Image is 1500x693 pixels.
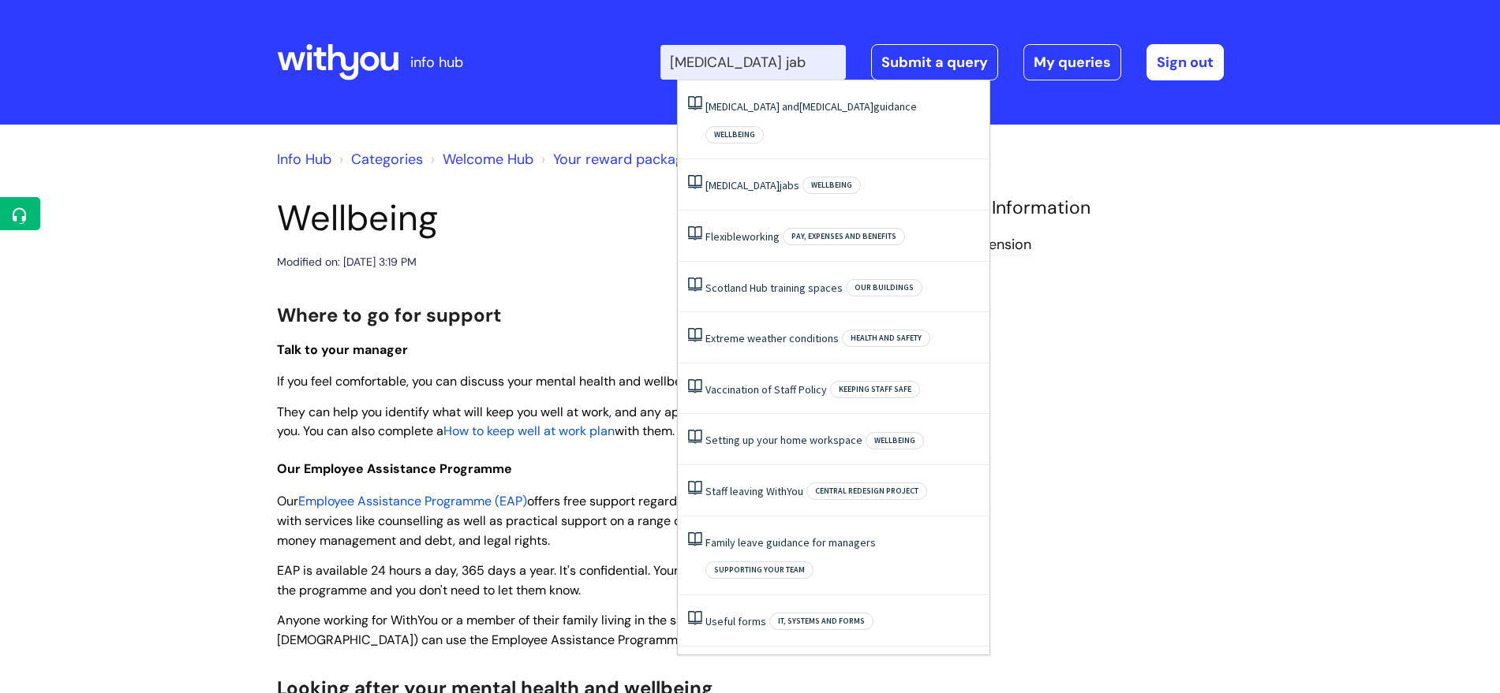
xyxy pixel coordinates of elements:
[277,493,892,549] span: offers free support regarding your mental health and wellbeing, with services like counselling as...
[277,562,892,598] span: EAP is available 24 hours a day, 365 days a year. It's confidential. Your manager won't be told i...
[705,433,862,447] a: Setting up your home workspace
[705,229,742,244] span: Flexible
[802,177,861,194] span: Wellbeing
[615,423,675,439] span: with them.
[705,178,780,192] span: [MEDICAL_DATA]
[871,44,998,80] a: Submit a query
[277,341,408,358] span: Talk to your manager
[298,493,527,509] a: Employee Assistance Programme (EAP)
[427,147,533,172] li: Welcome Hub
[537,147,691,172] li: Your reward package
[705,99,917,114] a: [MEDICAL_DATA] and[MEDICAL_DATA]guidance
[830,381,920,398] span: Keeping staff safe
[553,150,691,169] a: Your reward package
[1023,44,1121,80] a: My queries
[842,330,930,347] span: Health and safety
[1147,44,1224,80] a: Sign out
[660,44,1224,80] div: | -
[335,147,423,172] li: Solution home
[783,228,905,245] span: Pay, expenses and benefits
[660,45,846,80] input: Search
[277,493,298,509] span: Our
[705,535,876,550] a: Family leave guidance for managers
[277,252,417,272] div: Modified on: [DATE] 3:19 PM
[277,373,811,389] span: If you feel comfortable, you can discuss your mental health and wellbeing with your manager.
[410,50,463,75] p: info hub
[799,99,873,114] span: [MEDICAL_DATA]
[277,150,331,169] a: Info Hub
[277,612,772,648] span: Anyone working for WithYou or a member of their family living in the same house (over [DEMOGRAPHI...
[277,460,512,477] span: Our Employee Assistance Programme
[705,382,827,397] a: Vaccination of Staff Policy
[277,404,879,440] span: They can help you identify what will keep you well at work, and any approaches they can take to s...
[443,423,615,439] a: How to keep well at work plan
[277,303,501,327] span: Where to go for support
[705,561,814,579] span: Supporting your team
[705,614,766,628] a: Useful forms
[705,281,843,295] a: Scotland Hub training spaces
[705,229,780,244] a: Flexibleworking
[806,482,927,500] span: Central redesign project
[705,178,799,192] a: [MEDICAL_DATA]jabs
[846,279,922,296] span: Our buildings
[351,150,423,169] a: Categories
[866,432,924,449] span: Wellbeing
[443,150,533,169] a: Welcome Hub
[277,197,900,240] h1: Wellbeing
[924,197,1224,219] h4: Related Information
[769,613,873,630] span: IT, systems and forms
[705,484,803,498] a: Staff leaving WithYou
[705,126,764,143] span: Wellbeing
[705,331,839,345] a: Extreme weather conditions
